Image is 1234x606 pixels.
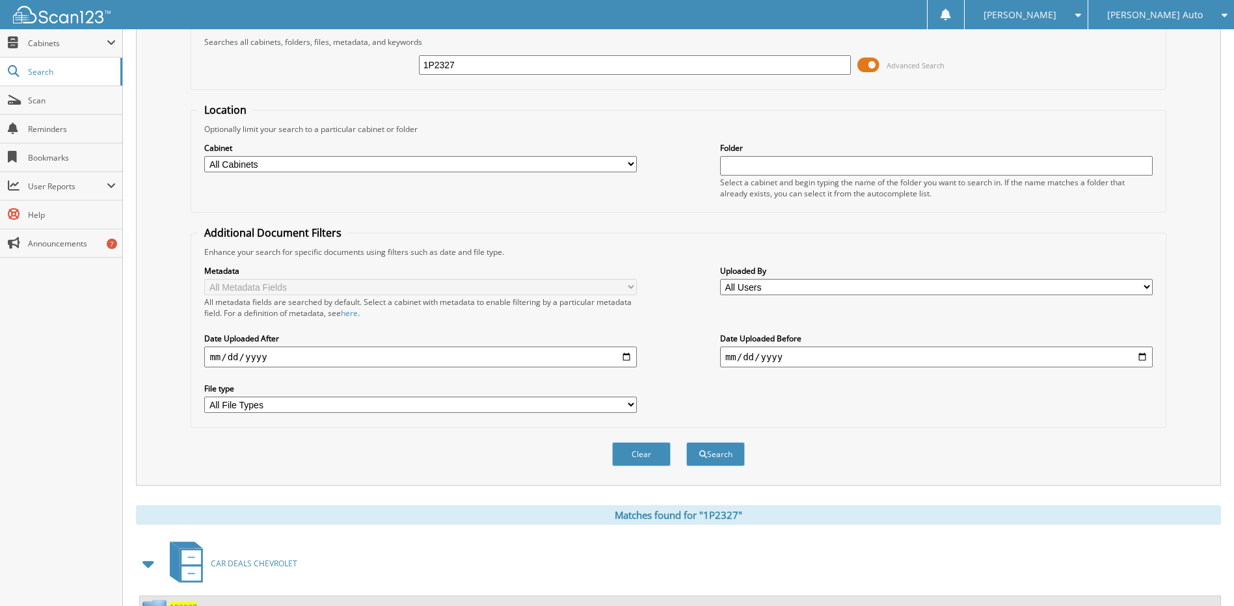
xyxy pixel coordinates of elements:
input: start [204,347,637,367]
span: [PERSON_NAME] [984,11,1056,19]
a: CAR DEALS CHEVROLET [162,538,297,589]
span: User Reports [28,181,107,192]
span: Announcements [28,238,116,249]
a: here [341,308,358,319]
span: Search [28,66,114,77]
legend: Additional Document Filters [198,226,348,240]
label: Cabinet [204,142,637,153]
div: Optionally limit your search to a particular cabinet or folder [198,124,1159,135]
span: CAR DEALS CHEVROLET [211,558,297,569]
span: Scan [28,95,116,106]
label: Date Uploaded Before [720,333,1153,344]
div: 7 [107,239,117,249]
button: Search [686,442,745,466]
legend: Location [198,103,253,117]
span: Bookmarks [28,152,116,163]
span: Help [28,209,116,220]
div: Select a cabinet and begin typing the name of the folder you want to search in. If the name match... [720,177,1153,199]
div: Searches all cabinets, folders, files, metadata, and keywords [198,36,1159,47]
label: File type [204,383,637,394]
span: Reminders [28,124,116,135]
div: Matches found for "1P2327" [136,505,1221,525]
img: scan123-logo-white.svg [13,6,111,23]
span: Advanced Search [887,60,945,70]
iframe: Chat Widget [1169,544,1234,606]
label: Uploaded By [720,265,1153,276]
button: Clear [612,442,671,466]
div: All metadata fields are searched by default. Select a cabinet with metadata to enable filtering b... [204,296,637,319]
input: end [720,347,1153,367]
label: Folder [720,142,1153,153]
div: Enhance your search for specific documents using filters such as date and file type. [198,246,1159,257]
span: Cabinets [28,38,107,49]
label: Metadata [204,265,637,276]
label: Date Uploaded After [204,333,637,344]
span: [PERSON_NAME] Auto [1107,11,1203,19]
